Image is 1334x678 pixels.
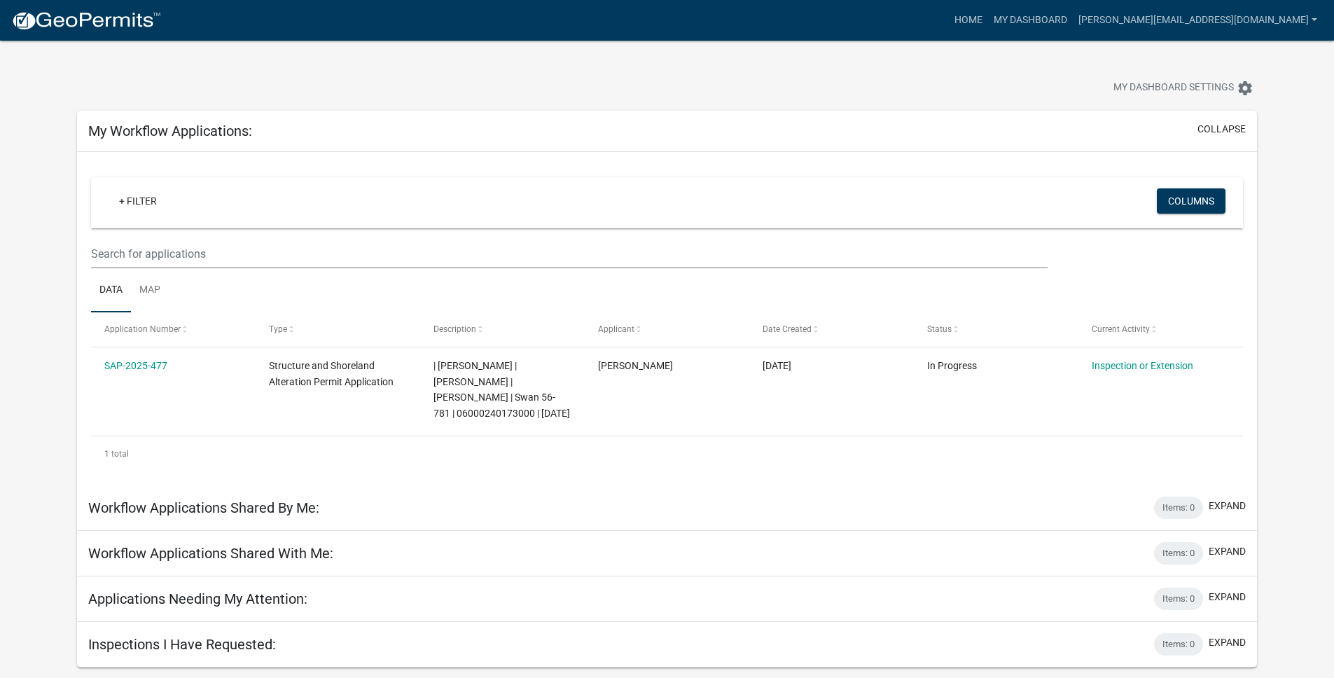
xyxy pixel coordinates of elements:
a: My Dashboard [988,7,1073,34]
h5: Inspections I Have Requested: [88,636,276,653]
a: [PERSON_NAME][EMAIL_ADDRESS][DOMAIN_NAME] [1073,7,1323,34]
span: Structure and Shoreland Alteration Permit Application [269,360,394,387]
span: Type [269,324,287,334]
button: collapse [1197,122,1246,137]
button: My Dashboard Settingssettings [1102,74,1265,102]
div: 1 total [91,436,1243,471]
datatable-header-cell: Current Activity [1078,312,1242,346]
a: Data [91,268,131,313]
span: 07/28/2025 [763,360,791,371]
datatable-header-cell: Description [420,312,585,346]
div: Items: 0 [1154,542,1203,565]
h5: Workflow Applications Shared By Me: [88,499,319,516]
h5: My Workflow Applications: [88,123,252,139]
div: Items: 0 [1154,588,1203,610]
span: Application Number [104,324,181,334]
div: Items: 0 [1154,633,1203,656]
span: Date Created [763,324,812,334]
div: Items: 0 [1154,497,1203,519]
span: My Dashboard Settings [1113,80,1234,97]
span: Current Activity [1092,324,1150,334]
i: settings [1237,80,1253,97]
span: Status [927,324,952,334]
h5: Applications Needing My Attention: [88,590,307,607]
span: | Sheila Dahl | TERRY J EVERSON | BRENDA M EVERSON | Swan 56-781 | 06000240173000 | 08/12/2026 [433,360,570,419]
datatable-header-cell: Status [913,312,1078,346]
span: Jess Grondahl [598,360,673,371]
a: + Filter [108,188,168,214]
input: Search for applications [91,240,1047,268]
button: expand [1209,544,1246,559]
div: collapse [77,152,1257,485]
span: Description [433,324,476,334]
a: Map [131,268,169,313]
button: expand [1209,590,1246,604]
datatable-header-cell: Application Number [91,312,256,346]
datatable-header-cell: Applicant [585,312,749,346]
button: expand [1209,499,1246,513]
a: Home [949,7,988,34]
span: In Progress [927,360,977,371]
a: SAP-2025-477 [104,360,167,371]
datatable-header-cell: Type [256,312,420,346]
a: Inspection or Extension [1092,360,1193,371]
button: Columns [1157,188,1225,214]
span: Applicant [598,324,634,334]
h5: Workflow Applications Shared With Me: [88,545,333,562]
button: expand [1209,635,1246,650]
datatable-header-cell: Date Created [749,312,914,346]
